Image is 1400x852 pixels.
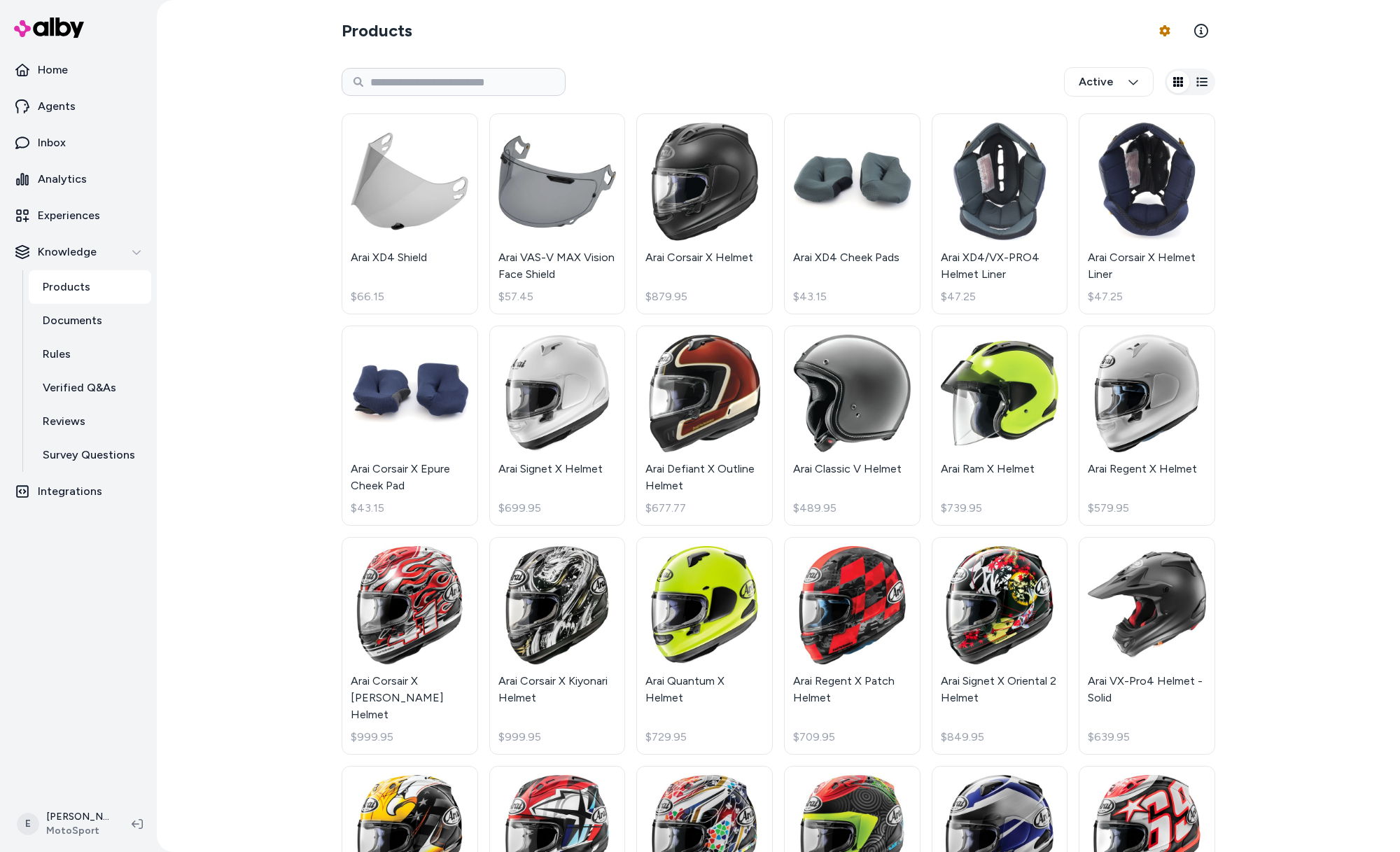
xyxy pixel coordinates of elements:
[8,802,120,846] button: E[PERSON_NAME]MotoSport
[6,199,151,232] a: Experiences
[43,447,135,463] p: Survey Questions
[43,413,85,430] p: Reviews
[29,405,151,438] a: Reviews
[489,537,626,755] a: Arai Corsair X Kiyonari HelmetArai Corsair X Kiyonari Helmet$999.95
[636,326,773,526] a: Arai Defiant X Outline HelmetArai Defiant X Outline Helmet$677.77
[784,326,920,526] a: Arai Classic V HelmetArai Classic V Helmet$489.95
[784,113,920,314] a: Arai XD4 Cheek PadsArai XD4 Cheek Pads$43.15
[38,98,76,115] p: Agents
[29,304,151,337] a: Documents
[6,475,151,508] a: Integrations
[43,279,90,295] p: Products
[38,171,87,188] p: Analytics
[932,113,1068,314] a: Arai XD4/VX-PRO4 Helmet LinerArai XD4/VX-PRO4 Helmet Liner$47.25
[784,537,920,755] a: Arai Regent X Patch HelmetArai Regent X Patch Helmet$709.95
[43,346,71,363] p: Rules
[489,326,626,526] a: Arai Signet X HelmetArai Signet X Helmet$699.95
[14,18,84,38] img: alby Logo
[636,113,773,314] a: Arai Corsair X HelmetArai Corsair X Helmet$879.95
[6,162,151,196] a: Analytics
[38,244,97,260] p: Knowledge
[43,379,116,396] p: Verified Q&As
[342,326,478,526] a: Arai Corsair X Epure Cheek PadArai Corsair X Epure Cheek Pad$43.15
[43,312,102,329] p: Documents
[29,438,151,472] a: Survey Questions
[38,483,102,500] p: Integrations
[38,62,68,78] p: Home
[342,20,412,42] h2: Products
[932,537,1068,755] a: Arai Signet X Oriental 2 HelmetArai Signet X Oriental 2 Helmet$849.95
[38,207,100,224] p: Experiences
[1079,113,1215,314] a: Arai Corsair X Helmet LinerArai Corsair X Helmet Liner$47.25
[932,326,1068,526] a: Arai Ram X HelmetArai Ram X Helmet$739.95
[1079,537,1215,755] a: Arai VX-Pro4 Helmet - SolidArai VX-Pro4 Helmet - Solid$639.95
[1079,326,1215,526] a: Arai Regent X HelmetArai Regent X Helmet$579.95
[17,813,39,835] span: E
[342,537,478,755] a: Arai Corsair X Haga GP HelmetArai Corsair X [PERSON_NAME] Helmet$999.95
[636,537,773,755] a: Arai Quantum X HelmetArai Quantum X Helmet$729.95
[6,90,151,123] a: Agents
[1064,67,1154,97] button: Active
[489,113,626,314] a: Arai VAS-V MAX Vision Face ShieldArai VAS-V MAX Vision Face Shield$57.45
[46,810,109,824] p: [PERSON_NAME]
[6,126,151,160] a: Inbox
[29,337,151,371] a: Rules
[38,134,66,151] p: Inbox
[6,53,151,87] a: Home
[46,824,109,838] span: MotoSport
[29,371,151,405] a: Verified Q&As
[342,113,478,314] a: Arai XD4 ShieldArai XD4 Shield$66.15
[29,270,151,304] a: Products
[6,235,151,269] button: Knowledge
